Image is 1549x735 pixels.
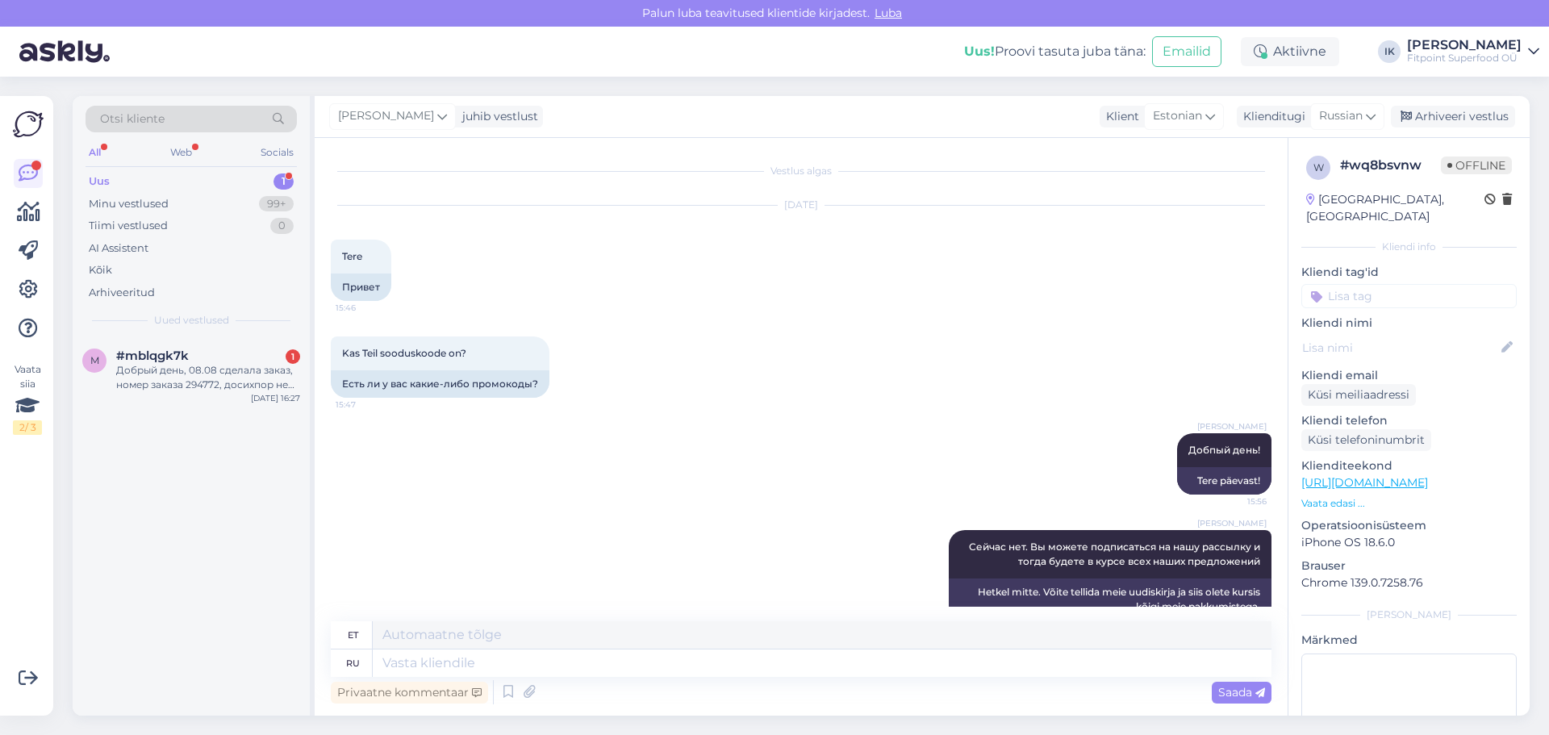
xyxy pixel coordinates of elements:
input: Lisa nimi [1302,339,1498,357]
span: [PERSON_NAME] [338,107,434,125]
p: iPhone OS 18.6.0 [1301,534,1517,551]
div: Privaatne kommentaar [331,682,488,704]
span: Russian [1319,107,1363,125]
div: Küsi telefoninumbrit [1301,429,1431,451]
span: Estonian [1153,107,1202,125]
div: 2 / 3 [13,420,42,435]
div: AI Assistent [89,240,148,257]
span: Добпый день! [1188,444,1260,456]
div: Minu vestlused [89,196,169,212]
div: Uus [89,173,110,190]
p: Märkmed [1301,632,1517,649]
span: #mblqgk7k [116,349,189,363]
span: [PERSON_NAME] [1197,420,1267,432]
p: Kliendi email [1301,367,1517,384]
div: [PERSON_NAME] [1301,608,1517,622]
a: [PERSON_NAME]Fitpoint Superfood OÜ [1407,39,1539,65]
span: [PERSON_NAME] [1197,517,1267,529]
div: Socials [257,142,297,163]
div: Aktiivne [1241,37,1339,66]
div: Привет [331,274,391,301]
b: Uus! [964,44,995,59]
div: ru [346,649,360,677]
div: Vestlus algas [331,164,1271,178]
div: Добрый день, 08.08 сделала заказ, номер заказа 294772, досихпор не получила [116,363,300,392]
p: Vaata edasi ... [1301,496,1517,511]
span: 15:47 [336,399,396,411]
div: [GEOGRAPHIC_DATA], [GEOGRAPHIC_DATA] [1306,191,1484,225]
span: Kas Teil sooduskoode on? [342,347,466,359]
div: Klienditugi [1237,108,1305,125]
span: Luba [870,6,907,20]
p: Kliendi nimi [1301,315,1517,332]
div: Arhiveeritud [89,285,155,301]
input: Lisa tag [1301,284,1517,308]
p: Klienditeekond [1301,457,1517,474]
div: Proovi tasuta juba täna: [964,42,1146,61]
div: IK [1378,40,1401,63]
span: Saada [1218,685,1265,700]
div: [DATE] [331,198,1271,212]
div: Web [167,142,195,163]
p: Operatsioonisüsteem [1301,517,1517,534]
span: 15:46 [336,302,396,314]
span: Tere [342,250,362,262]
p: Kliendi telefon [1301,412,1517,429]
div: 1 [286,349,300,364]
span: Otsi kliente [100,111,165,127]
div: Küsi meiliaadressi [1301,384,1416,406]
div: Kliendi info [1301,240,1517,254]
span: Offline [1441,157,1512,174]
div: Vaata siia [13,362,42,435]
span: Сейчас нет. Вы можете подписаться на нашу рассылку и тогда будете в курсе всех наших предложений [969,541,1263,567]
button: Emailid [1152,36,1221,67]
div: Arhiveeri vestlus [1391,106,1515,127]
span: w [1313,161,1324,173]
div: All [86,142,104,163]
div: Tiimi vestlused [89,218,168,234]
p: Kliendi tag'id [1301,264,1517,281]
div: 0 [270,218,294,234]
div: et [348,621,358,649]
span: m [90,354,99,366]
span: 15:56 [1206,495,1267,507]
div: 99+ [259,196,294,212]
a: [URL][DOMAIN_NAME] [1301,475,1428,490]
div: [DATE] 16:27 [251,392,300,404]
div: Klient [1100,108,1139,125]
div: Hetkel mitte. Võite tellida meie uudiskirja ja siis olete kursis kõigi meie pakkumistega. [949,578,1271,620]
p: Chrome 139.0.7258.76 [1301,574,1517,591]
div: [PERSON_NAME] [1407,39,1522,52]
div: juhib vestlust [456,108,538,125]
div: Tere päevast! [1177,467,1271,495]
div: 1 [273,173,294,190]
img: Askly Logo [13,109,44,140]
span: Uued vestlused [154,313,229,328]
div: Fitpoint Superfood OÜ [1407,52,1522,65]
div: Kõik [89,262,112,278]
div: # wq8bsvnw [1340,156,1441,175]
p: Brauser [1301,558,1517,574]
div: Есть ли у вас какие-либо промокоды? [331,370,549,398]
